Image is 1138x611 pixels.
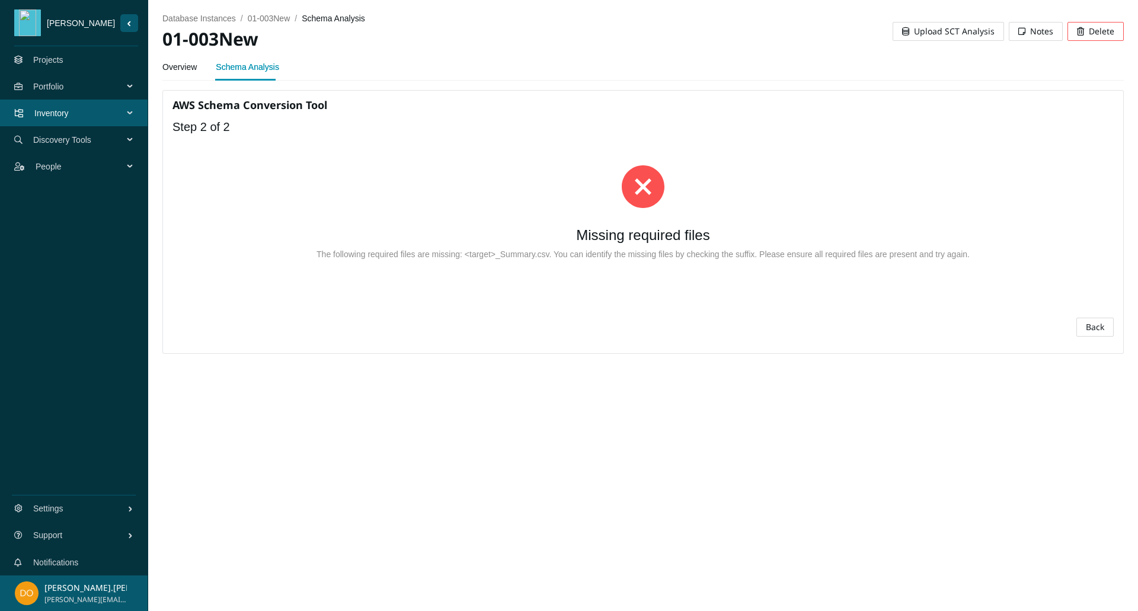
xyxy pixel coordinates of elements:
span: [PERSON_NAME] [41,17,120,30]
span: / [295,14,297,23]
button: Back [1076,318,1114,337]
img: weed.png [17,9,39,36]
span: [PERSON_NAME][EMAIL_ADDRESS][PERSON_NAME][DOMAIN_NAME] [44,594,127,606]
img: fc4c020ee9766696075f99ae3046ffd7 [15,581,39,605]
a: database instances [162,14,236,23]
span: People [36,149,128,184]
a: Schema Analysis [216,55,279,79]
span: Settings [33,491,127,526]
a: Overview [162,55,197,79]
a: Notifications [33,558,78,567]
h2: 01-003New [162,27,643,52]
span: Portfolio [33,69,128,104]
h4: AWS Schema Conversion Tool [172,98,1114,113]
div: Missing required files [191,222,1095,248]
span: Support [33,517,127,553]
span: close-circle [622,165,664,208]
a: 01-003New [248,14,290,23]
span: Discovery Tools [33,122,128,158]
button: Notes [1009,22,1063,41]
span: Step 2 of 2 [172,120,230,133]
a: Projects [33,55,63,65]
div: The following required files are missing: <target>_Summary.csv. You can identify the missing file... [191,248,1095,261]
span: schema analysis [302,14,365,23]
span: Upload SCT Analysis [914,25,995,38]
span: Back [1086,321,1104,334]
span: Delete [1089,25,1114,38]
span: Notes [1030,25,1053,38]
span: Inventory [34,95,128,131]
button: Delete [1067,22,1124,41]
p: [PERSON_NAME].[PERSON_NAME] [44,581,127,594]
span: / [241,14,243,23]
button: Upload SCT Analysis [893,22,1004,41]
